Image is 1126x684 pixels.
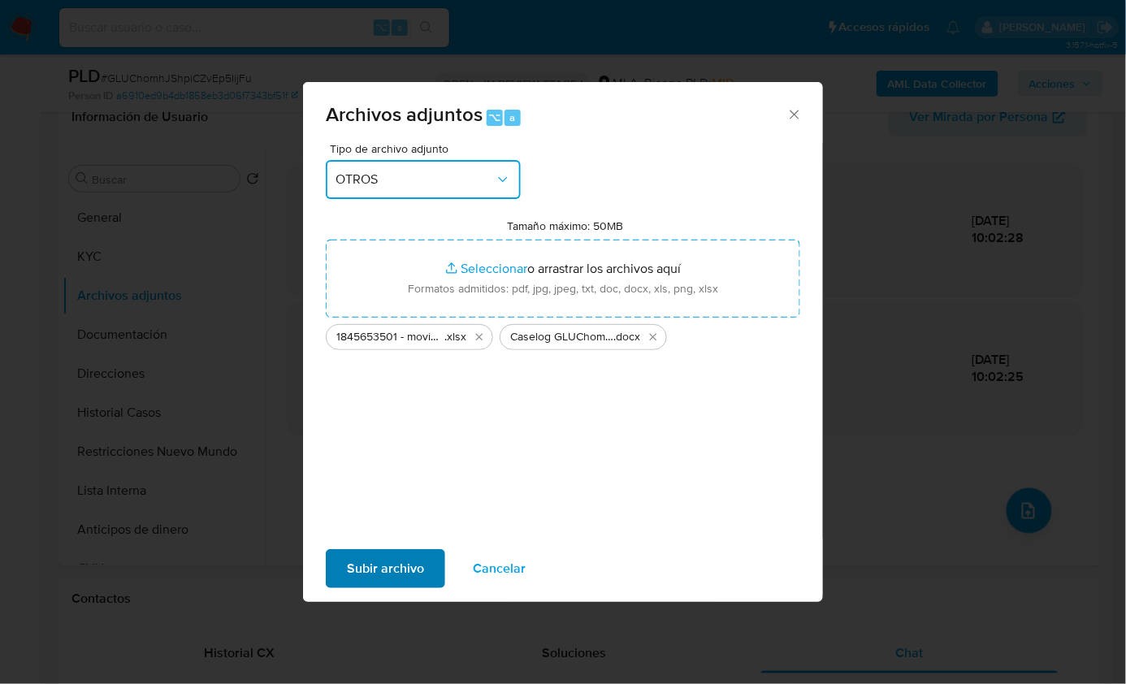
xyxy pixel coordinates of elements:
label: Tamaño máximo: 50MB [508,219,624,233]
button: Eliminar Caselog GLUChomhJShpiCZvEp5IijFu_2025_08_19_16_23_52.docx [643,327,663,347]
span: Archivos adjuntos [326,100,483,128]
button: Cancelar [452,549,547,588]
button: Subir archivo [326,549,445,588]
span: ⌥ [488,110,500,125]
span: Cancelar [473,551,526,587]
button: Eliminar 1845653501 - movimientos menor.xlsx [470,327,489,347]
span: .xlsx [444,329,466,345]
span: Tipo de archivo adjunto [330,143,525,154]
span: a [509,110,515,125]
ul: Archivos seleccionados [326,318,800,350]
span: 1845653501 - movimientos menor [336,329,444,345]
button: Cerrar [786,106,801,121]
span: Subir archivo [347,551,424,587]
span: OTROS [336,171,495,188]
button: OTROS [326,160,521,199]
span: Caselog GLUChomhJShpiCZvEp5IijFu_2025_08_19_16_23_52 [510,329,613,345]
span: .docx [613,329,640,345]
